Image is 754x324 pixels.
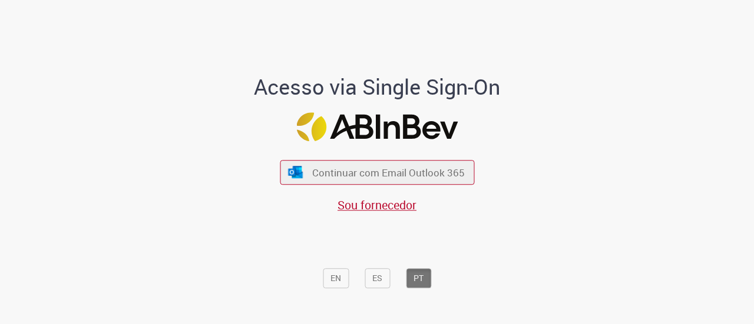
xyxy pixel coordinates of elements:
button: EN [323,268,349,288]
a: Sou fornecedor [338,197,416,213]
h1: Acesso via Single Sign-On [214,75,541,99]
span: Continuar com Email Outlook 365 [312,166,465,179]
button: ES [365,268,390,288]
img: Logo ABInBev [296,112,458,141]
button: PT [406,268,431,288]
button: ícone Azure/Microsoft 360 Continuar com Email Outlook 365 [280,161,474,185]
img: ícone Azure/Microsoft 360 [287,166,304,178]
